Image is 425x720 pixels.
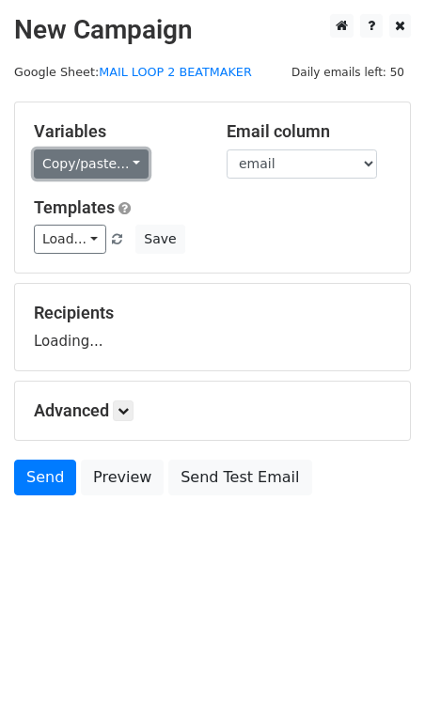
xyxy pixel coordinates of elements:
[34,303,391,352] div: Loading...
[14,460,76,495] a: Send
[168,460,311,495] a: Send Test Email
[285,62,411,83] span: Daily emails left: 50
[34,400,391,421] h5: Advanced
[34,303,391,323] h5: Recipients
[81,460,164,495] a: Preview
[34,225,106,254] a: Load...
[14,65,252,79] small: Google Sheet:
[34,197,115,217] a: Templates
[135,225,184,254] button: Save
[34,149,149,179] a: Copy/paste...
[99,65,252,79] a: MAIL LOOP 2 BEATMAKER
[34,121,198,142] h5: Variables
[285,65,411,79] a: Daily emails left: 50
[227,121,391,142] h5: Email column
[14,14,411,46] h2: New Campaign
